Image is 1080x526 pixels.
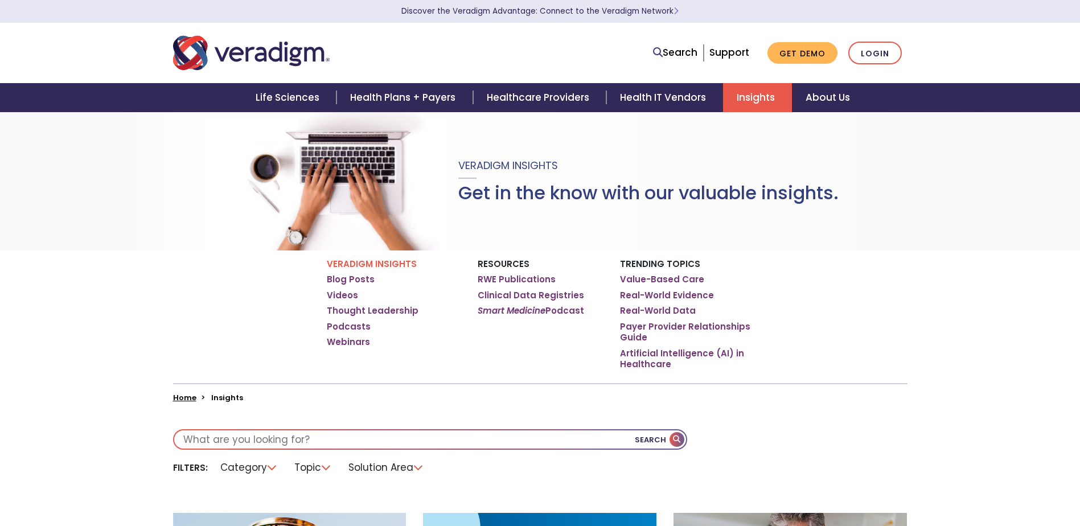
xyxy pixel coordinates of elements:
[767,42,837,64] a: Get Demo
[635,430,686,449] button: Search
[620,348,754,370] a: Artificial Intelligence (AI) in Healthcare
[848,42,902,65] a: Login
[327,336,370,348] a: Webinars
[174,430,686,449] input: What are you looking for?
[327,321,371,332] a: Podcasts
[288,459,339,476] li: Topic
[473,83,606,112] a: Healthcare Providers
[674,6,679,17] span: Learn More
[458,158,558,172] span: Veradigm Insights
[478,290,584,301] a: Clinical Data Registries
[709,46,749,59] a: Support
[336,83,473,112] a: Health Plans + Payers
[213,459,285,476] li: Category
[478,274,556,285] a: RWE Publications
[792,83,864,112] a: About Us
[620,274,704,285] a: Value-Based Care
[327,305,418,317] a: Thought Leadership
[401,6,679,17] a: Discover the Veradigm Advantage: Connect to the Veradigm NetworkLearn More
[653,45,697,60] a: Search
[723,83,792,112] a: Insights
[478,305,545,317] em: Smart Medicine
[606,83,723,112] a: Health IT Vendors
[327,290,358,301] a: Videos
[620,290,714,301] a: Real-World Evidence
[342,459,431,476] li: Solution Area
[478,305,584,317] a: Smart MedicinePodcast
[620,321,754,343] a: Payer Provider Relationships Guide
[173,34,330,72] img: Veradigm logo
[173,462,208,474] li: Filters:
[327,274,375,285] a: Blog Posts
[173,392,196,403] a: Home
[242,83,336,112] a: Life Sciences
[458,182,839,204] h1: Get in the know with our valuable insights.
[620,305,696,317] a: Real-World Data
